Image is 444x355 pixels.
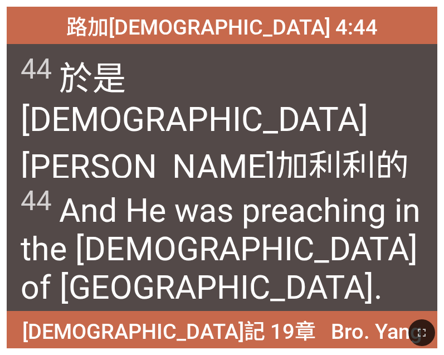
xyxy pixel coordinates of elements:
[66,10,378,41] span: 路加[DEMOGRAPHIC_DATA] 4:44
[21,184,423,307] span: And He was preaching in the [DEMOGRAPHIC_DATA] of [GEOGRAPHIC_DATA].
[21,51,423,236] span: 於是
[21,100,409,235] wg2532: [DEMOGRAPHIC_DATA][PERSON_NAME]
[21,184,52,217] sup: 44
[21,53,52,85] sup: 44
